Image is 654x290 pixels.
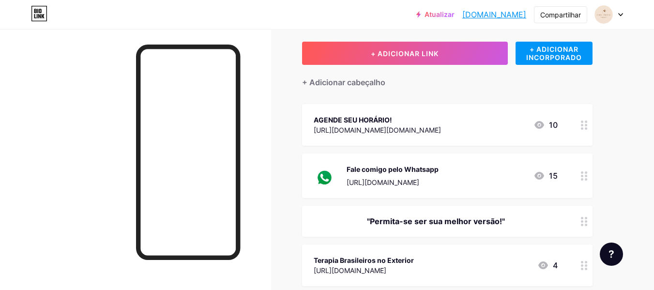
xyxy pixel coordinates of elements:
[314,126,441,134] font: [URL][DOMAIN_NAME][DOMAIN_NAME]
[462,10,526,19] font: [DOMAIN_NAME]
[526,45,582,61] font: + ADICIONAR INCORPORADO
[425,10,455,18] font: Atualizar
[302,77,385,87] font: + Adicionar cabeçalho
[347,165,439,173] font: Fale comigo pelo Whatsapp
[314,116,392,124] font: AGENDE SEU HORÁRIO!
[314,256,414,264] font: Terapia Brasileiros no Exterior
[302,42,508,65] button: + ADICIONAR LINK
[314,163,339,188] img: Fale comigo pelo Whatsapp
[314,266,386,275] font: [URL][DOMAIN_NAME]
[367,216,505,226] font: "Permita-se ser sua melhor versão!"
[462,9,526,20] a: [DOMAIN_NAME]
[549,171,558,181] font: 15
[594,5,613,24] img: Carol Freitas
[540,11,581,19] font: Compartilhar
[553,260,558,270] font: 4
[371,49,439,58] font: + ADICIONAR LINK
[549,120,558,130] font: 10
[347,178,419,186] font: [URL][DOMAIN_NAME]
